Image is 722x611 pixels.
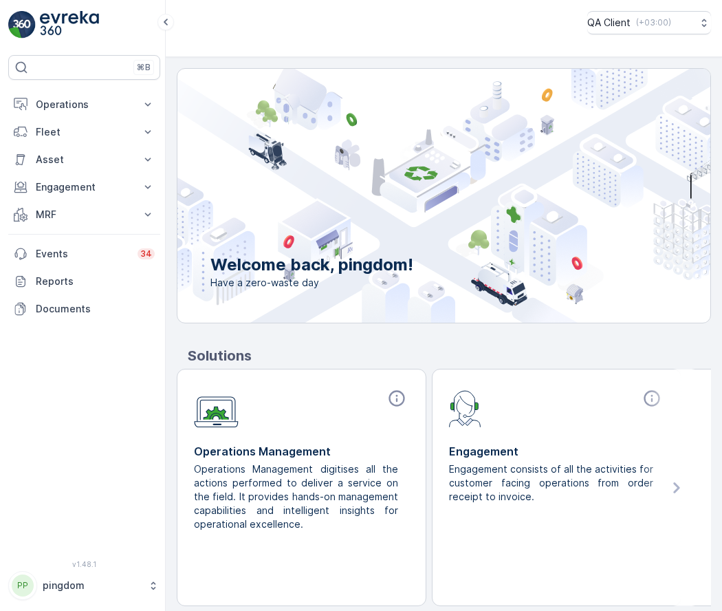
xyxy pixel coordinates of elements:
[36,180,133,194] p: Engagement
[8,268,160,295] a: Reports
[587,11,711,34] button: QA Client(+03:00)
[587,16,631,30] p: QA Client
[188,345,711,366] p: Solutions
[8,173,160,201] button: Engagement
[137,62,151,73] p: ⌘B
[8,240,160,268] a: Events34
[36,275,155,288] p: Reports
[194,462,398,531] p: Operations Management digitises all the actions performed to deliver a service on the field. It p...
[8,146,160,173] button: Asset
[12,575,34,597] div: PP
[210,254,413,276] p: Welcome back, pingdom!
[36,98,133,111] p: Operations
[40,11,99,39] img: logo_light-DOdMpM7g.png
[8,295,160,323] a: Documents
[36,302,155,316] p: Documents
[210,276,413,290] span: Have a zero-waste day
[8,91,160,118] button: Operations
[36,247,129,261] p: Events
[8,11,36,39] img: logo
[194,389,239,428] img: module-icon
[636,17,671,28] p: ( +03:00 )
[8,560,160,568] span: v 1.48.1
[116,69,710,323] img: city illustration
[449,443,664,460] p: Engagement
[36,153,133,167] p: Asset
[449,389,481,427] img: module-icon
[194,443,409,460] p: Operations Management
[140,248,152,259] p: 34
[36,208,133,222] p: MRF
[8,201,160,228] button: MRF
[449,462,653,504] p: Engagement consists of all the activities for customer facing operations from order receipt to in...
[8,571,160,600] button: PPpingdom
[43,579,141,592] p: pingdom
[8,118,160,146] button: Fleet
[36,125,133,139] p: Fleet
